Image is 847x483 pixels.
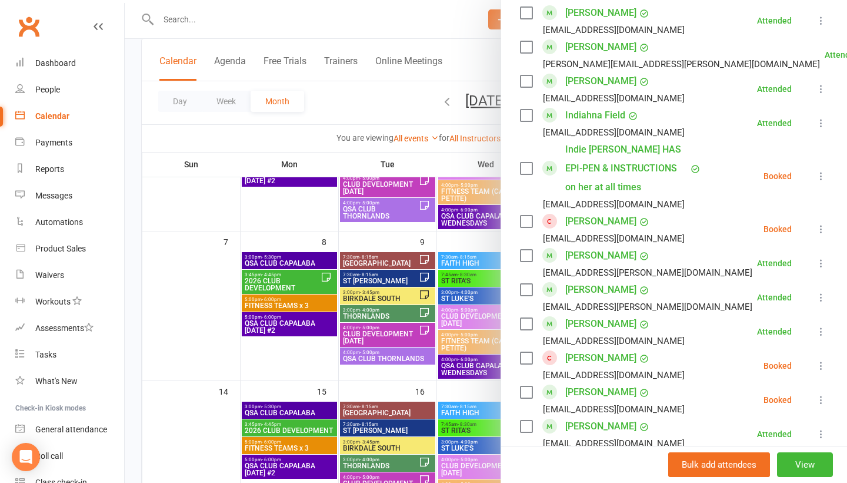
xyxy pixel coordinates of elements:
[565,106,625,125] a: Indiahna Field
[15,368,124,395] a: What's New
[565,280,636,299] a: [PERSON_NAME]
[35,191,72,200] div: Messages
[15,156,124,183] a: Reports
[15,209,124,236] a: Automations
[668,452,770,477] button: Bulk add attendees
[565,349,636,368] a: [PERSON_NAME]
[35,111,69,121] div: Calendar
[15,77,124,103] a: People
[763,396,792,404] div: Booked
[35,297,71,306] div: Workouts
[15,262,124,289] a: Waivers
[35,244,86,253] div: Product Sales
[543,125,685,140] div: [EMAIL_ADDRESS][DOMAIN_NAME]
[35,350,56,359] div: Tasks
[35,164,64,174] div: Reports
[35,270,64,280] div: Waivers
[35,217,83,227] div: Automations
[35,58,76,68] div: Dashboard
[757,85,792,93] div: Attended
[565,140,688,197] a: Indie [PERSON_NAME] HAS EPI-PEN & INSTRUCTIONS on her at all times
[565,212,636,231] a: [PERSON_NAME]
[15,130,124,156] a: Payments
[763,172,792,180] div: Booked
[543,265,752,280] div: [EMAIL_ADDRESS][PERSON_NAME][DOMAIN_NAME]
[565,315,636,333] a: [PERSON_NAME]
[763,362,792,370] div: Booked
[543,91,685,106] div: [EMAIL_ADDRESS][DOMAIN_NAME]
[757,327,792,336] div: Attended
[757,259,792,267] div: Attended
[565,4,636,22] a: [PERSON_NAME]
[757,430,792,438] div: Attended
[15,443,124,469] a: Roll call
[15,342,124,368] a: Tasks
[757,293,792,302] div: Attended
[15,103,124,130] a: Calendar
[757,16,792,25] div: Attended
[543,197,685,212] div: [EMAIL_ADDRESS][DOMAIN_NAME]
[35,451,63,461] div: Roll call
[15,183,124,209] a: Messages
[35,425,107,434] div: General attendance
[543,22,685,38] div: [EMAIL_ADDRESS][DOMAIN_NAME]
[565,383,636,402] a: [PERSON_NAME]
[543,231,685,246] div: [EMAIL_ADDRESS][DOMAIN_NAME]
[763,225,792,233] div: Booked
[565,38,636,57] a: [PERSON_NAME]
[543,57,820,72] div: [PERSON_NAME][EMAIL_ADDRESS][PERSON_NAME][DOMAIN_NAME]
[14,12,44,41] a: Clubworx
[543,402,685,417] div: [EMAIL_ADDRESS][DOMAIN_NAME]
[35,376,78,386] div: What's New
[35,323,94,333] div: Assessments
[543,299,752,315] div: [EMAIL_ADDRESS][PERSON_NAME][DOMAIN_NAME]
[543,333,685,349] div: [EMAIL_ADDRESS][DOMAIN_NAME]
[15,50,124,77] a: Dashboard
[15,416,124,443] a: General attendance kiosk mode
[15,315,124,342] a: Assessments
[543,368,685,383] div: [EMAIL_ADDRESS][DOMAIN_NAME]
[565,246,636,265] a: [PERSON_NAME]
[543,436,685,451] div: [EMAIL_ADDRESS][DOMAIN_NAME]
[15,236,124,262] a: Product Sales
[12,443,40,471] div: Open Intercom Messenger
[565,417,636,436] a: [PERSON_NAME]
[565,72,636,91] a: [PERSON_NAME]
[777,452,833,477] button: View
[757,119,792,127] div: Attended
[15,289,124,315] a: Workouts
[35,138,72,147] div: Payments
[35,85,60,94] div: People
